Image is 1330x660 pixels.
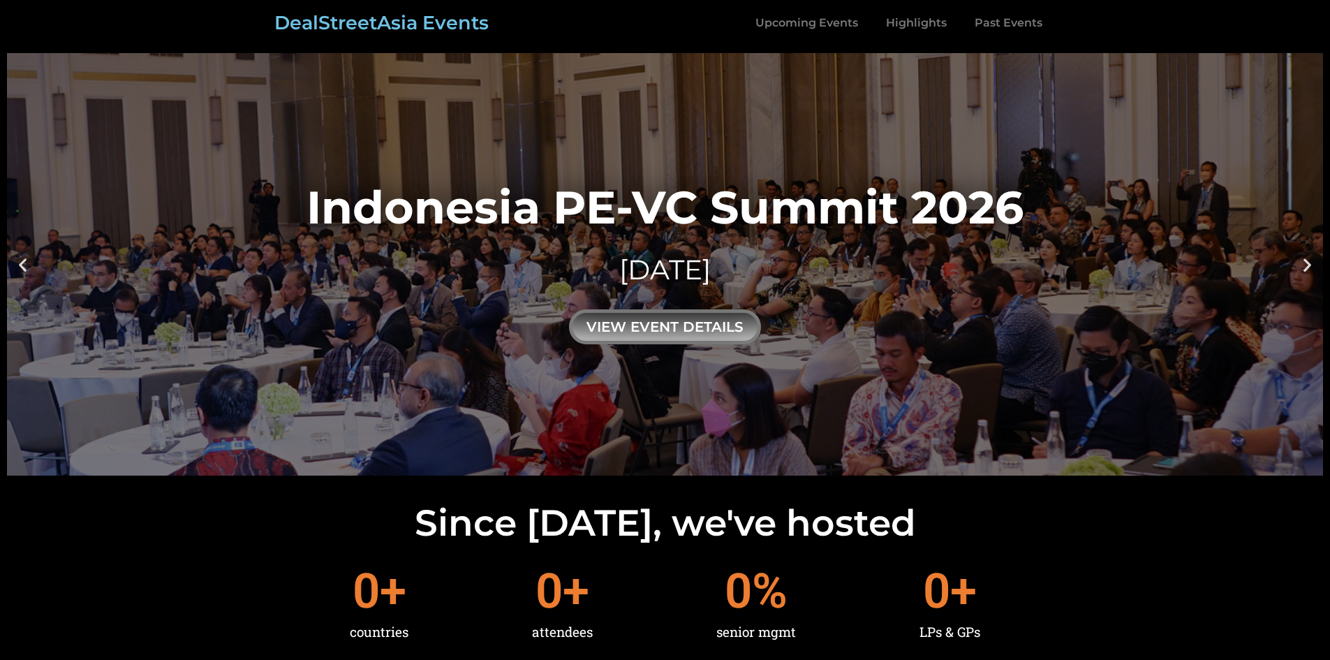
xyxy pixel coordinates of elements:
h2: Since [DATE], we've hosted [7,505,1323,541]
a: Indonesia PE-VC Summit 2026[DATE]view event details [7,53,1323,476]
div: view event details [569,309,761,344]
span: 0 [353,567,380,615]
span: 0 [725,567,752,615]
a: Highlights [872,7,961,39]
div: Next slide [1299,256,1316,273]
div: countries [350,615,408,649]
div: senior mgmt [716,615,796,649]
div: [DATE] [306,251,1024,289]
span: + [380,567,409,615]
span: 0 [535,567,563,615]
a: Upcoming Events [741,7,872,39]
span: 0 [923,567,950,615]
div: Indonesia PE-VC Summit 2026 [306,184,1024,230]
span: Go to slide 1 [657,463,661,467]
div: LPs & GPs [919,615,980,649]
span: + [950,567,980,615]
a: DealStreetAsia Events [274,11,489,34]
span: % [752,567,796,615]
div: Previous slide [14,256,31,273]
div: attendees [532,615,593,649]
span: Go to slide 2 [670,463,674,467]
a: Past Events [961,7,1056,39]
span: + [563,567,593,615]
